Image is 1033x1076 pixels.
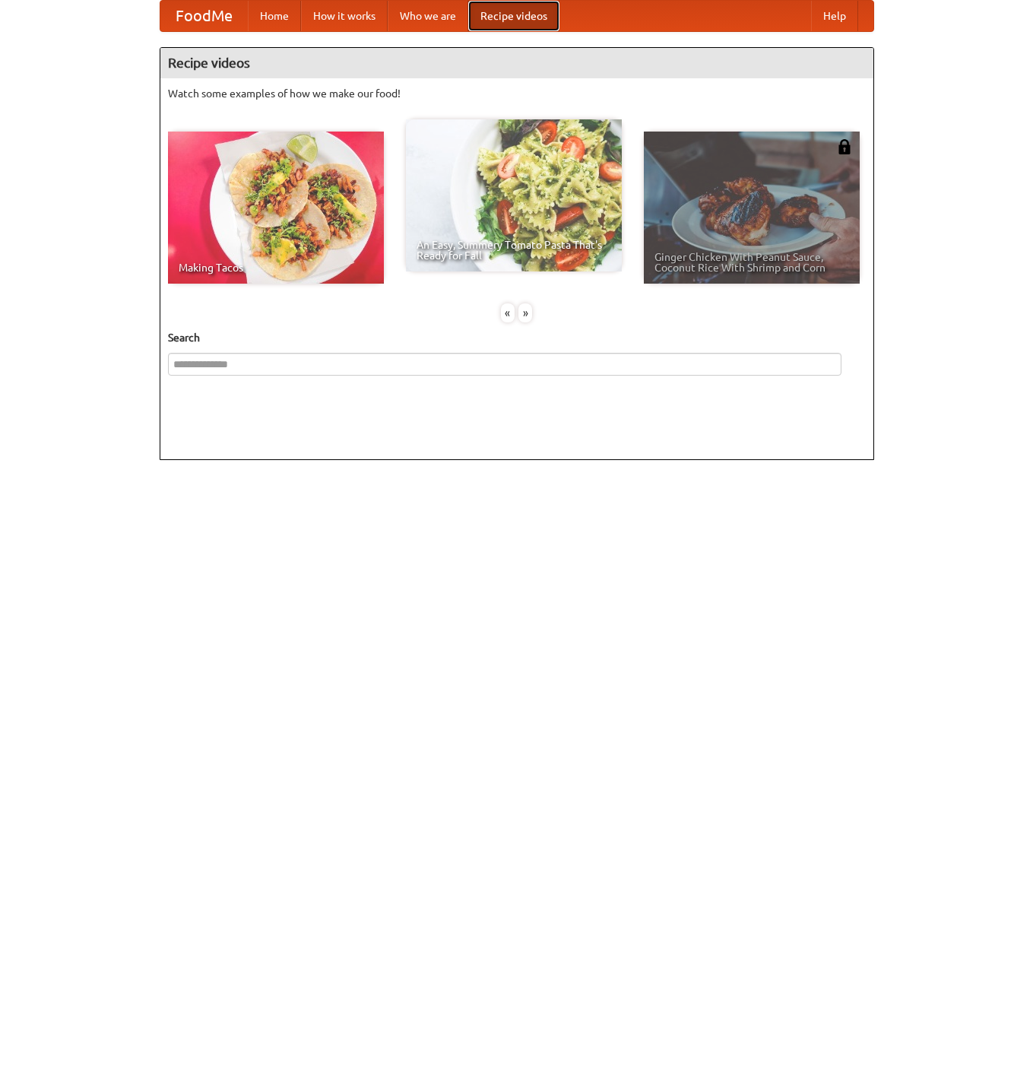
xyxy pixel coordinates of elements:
h5: Search [168,330,866,345]
a: FoodMe [160,1,248,31]
a: Help [811,1,858,31]
div: » [518,303,532,322]
h4: Recipe videos [160,48,873,78]
a: How it works [301,1,388,31]
img: 483408.png [837,139,852,154]
p: Watch some examples of how we make our food! [168,86,866,101]
a: Recipe videos [468,1,559,31]
a: Making Tacos [168,132,384,284]
a: An Easy, Summery Tomato Pasta That's Ready for Fall [406,119,622,271]
a: Who we are [388,1,468,31]
span: Making Tacos [179,262,373,273]
a: Home [248,1,301,31]
span: An Easy, Summery Tomato Pasta That's Ready for Fall [417,240,611,261]
div: « [501,303,515,322]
